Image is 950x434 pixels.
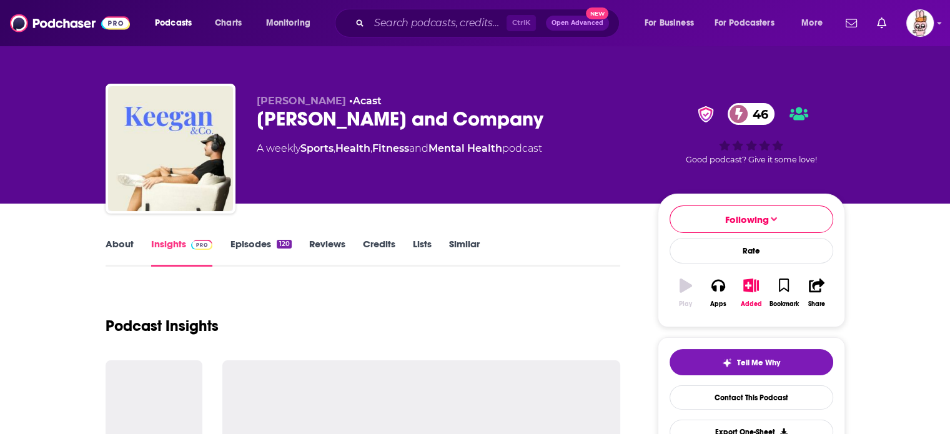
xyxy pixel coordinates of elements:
[906,9,934,37] button: Show profile menu
[710,300,726,308] div: Apps
[722,358,732,368] img: tell me why sparkle
[106,317,219,335] h1: Podcast Insights
[906,9,934,37] img: User Profile
[740,103,774,125] span: 46
[353,95,382,107] a: Acast
[146,13,208,33] button: open menu
[449,238,480,267] a: Similar
[347,9,631,37] div: Search podcasts, credits, & more...
[670,238,833,264] div: Rate
[735,270,767,315] button: Added
[768,270,800,315] button: Bookmark
[369,13,507,33] input: Search podcasts, credits, & more...
[769,300,798,308] div: Bookmark
[546,16,609,31] button: Open AdvancedNew
[106,238,134,267] a: About
[413,238,432,267] a: Lists
[702,270,735,315] button: Apps
[372,142,409,154] a: Fitness
[670,385,833,410] a: Contact This Podcast
[191,240,213,250] img: Podchaser Pro
[257,95,346,107] span: [PERSON_NAME]
[801,14,823,32] span: More
[670,270,702,315] button: Play
[808,300,825,308] div: Share
[793,13,838,33] button: open menu
[636,13,710,33] button: open menu
[266,14,310,32] span: Monitoring
[363,238,395,267] a: Credits
[741,300,762,308] div: Added
[706,13,793,33] button: open menu
[207,13,249,33] a: Charts
[800,270,833,315] button: Share
[230,238,291,267] a: Episodes120
[335,142,370,154] a: Health
[151,238,213,267] a: InsightsPodchaser Pro
[552,20,603,26] span: Open Advanced
[277,240,291,249] div: 120
[257,13,327,33] button: open menu
[428,142,502,154] a: Mental Health
[645,14,694,32] span: For Business
[686,155,817,164] span: Good podcast? Give it some love!
[906,9,934,37] span: Logged in as Nouel
[215,14,242,32] span: Charts
[728,103,774,125] a: 46
[108,86,233,211] img: Keegan and Company
[586,7,608,19] span: New
[872,12,891,34] a: Show notifications dropdown
[349,95,382,107] span: •
[409,142,428,154] span: and
[507,15,536,31] span: Ctrl K
[10,11,130,35] img: Podchaser - Follow, Share and Rate Podcasts
[334,142,335,154] span: ,
[658,95,845,172] div: verified Badge46Good podcast? Give it some love!
[670,349,833,375] button: tell me why sparkleTell Me Why
[670,205,833,233] button: Following
[370,142,372,154] span: ,
[155,14,192,32] span: Podcasts
[257,141,542,156] div: A weekly podcast
[300,142,334,154] a: Sports
[309,238,345,267] a: Reviews
[737,358,780,368] span: Tell Me Why
[725,214,769,225] span: Following
[679,300,692,308] div: Play
[715,14,774,32] span: For Podcasters
[841,12,862,34] a: Show notifications dropdown
[694,106,718,122] img: verified Badge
